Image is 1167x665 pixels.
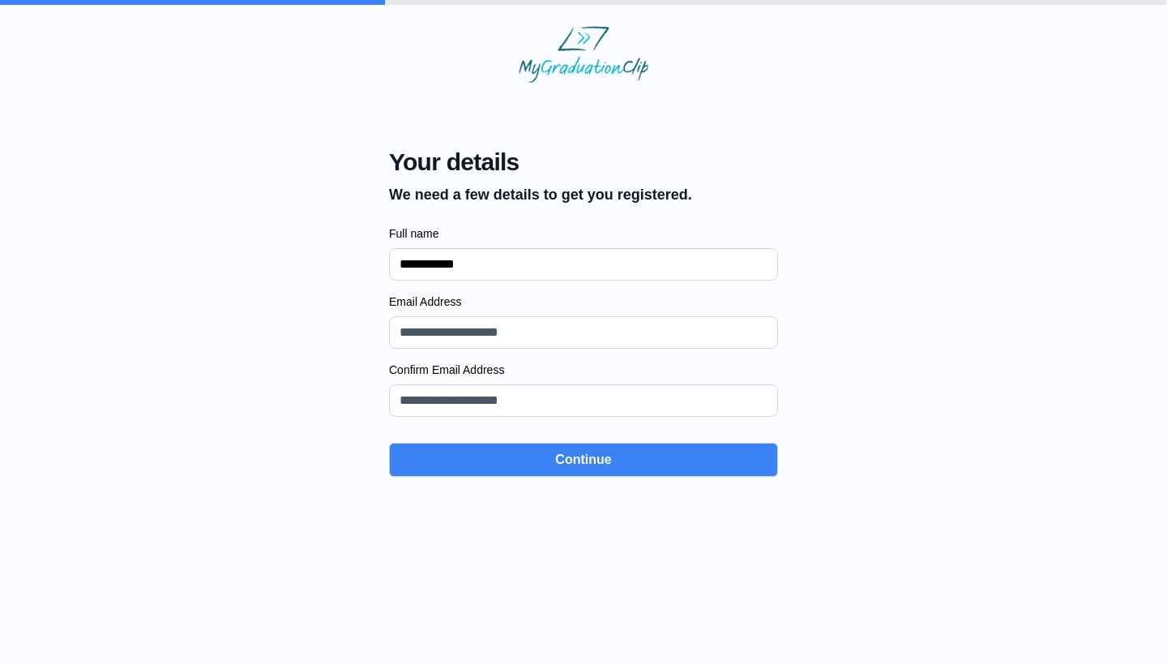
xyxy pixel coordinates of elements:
[389,183,692,206] p: We need a few details to get you registered.
[389,294,778,310] label: Email Address
[389,225,778,242] label: Full name
[389,362,778,378] label: Confirm Email Address
[389,148,692,177] span: Your details
[519,26,648,83] img: MyGraduationClip
[389,443,778,477] button: Continue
